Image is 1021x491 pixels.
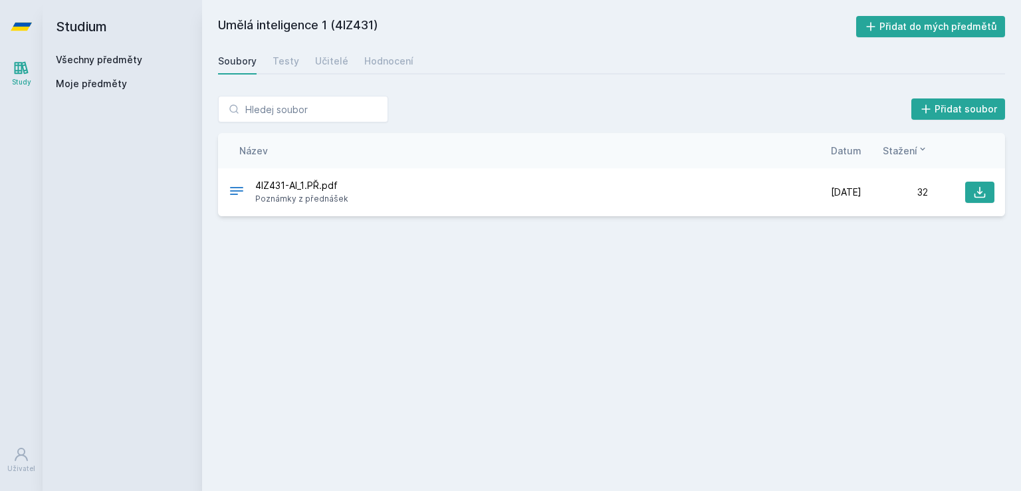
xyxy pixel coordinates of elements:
[856,16,1006,37] button: Přidat do mých předmětů
[364,48,413,75] a: Hodnocení
[255,179,348,192] span: 4IZ431-AI_1.PŘ.pdf
[239,144,268,158] button: Název
[273,48,299,75] a: Testy
[255,192,348,206] span: Poznámky z přednášek
[7,464,35,474] div: Uživatel
[831,186,861,199] span: [DATE]
[861,186,928,199] div: 32
[831,144,861,158] button: Datum
[218,96,388,122] input: Hledej soubor
[56,77,127,90] span: Moje předměty
[218,48,257,75] a: Soubory
[218,55,257,68] div: Soubory
[883,144,928,158] button: Stažení
[883,144,917,158] span: Stažení
[12,77,31,87] div: Study
[315,55,348,68] div: Učitelé
[273,55,299,68] div: Testy
[364,55,413,68] div: Hodnocení
[56,54,142,65] a: Všechny předměty
[3,53,40,94] a: Study
[229,183,245,202] div: PDF
[315,48,348,75] a: Učitelé
[3,440,40,480] a: Uživatel
[911,98,1006,120] button: Přidat soubor
[218,16,856,37] h2: Umělá inteligence 1 (4IZ431)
